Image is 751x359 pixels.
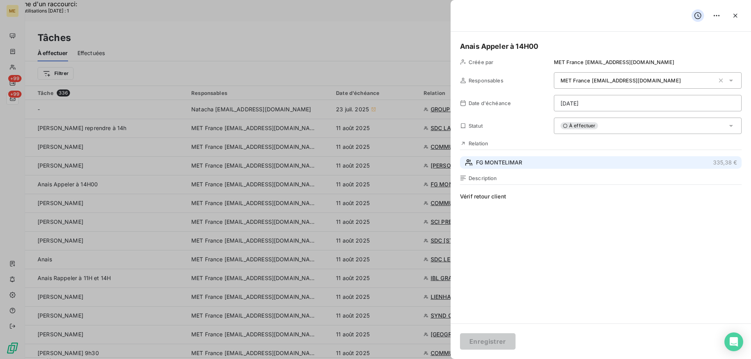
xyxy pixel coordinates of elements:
button: Enregistrer [460,333,516,350]
button: FG MONTELIMAR335,38 € [460,156,742,169]
span: Créée par [469,59,493,65]
span: 335,38 € [713,159,737,166]
span: MET France [EMAIL_ADDRESS][DOMAIN_NAME] [554,59,674,65]
span: MET France [EMAIL_ADDRESS][DOMAIN_NAME] [561,77,681,84]
span: Date d'échéance [469,100,511,106]
span: Description [469,175,497,181]
h5: Anais Appeler à 14H00 [460,41,742,52]
span: Vérif retour client [460,193,742,343]
span: Statut [469,123,483,129]
div: Open Intercom Messenger [724,332,743,351]
span: Responsables [469,77,503,84]
span: Relation [469,140,488,146]
input: placeholder [554,95,742,111]
span: À effectuer [561,122,598,129]
span: FG MONTELIMAR [476,159,522,166]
